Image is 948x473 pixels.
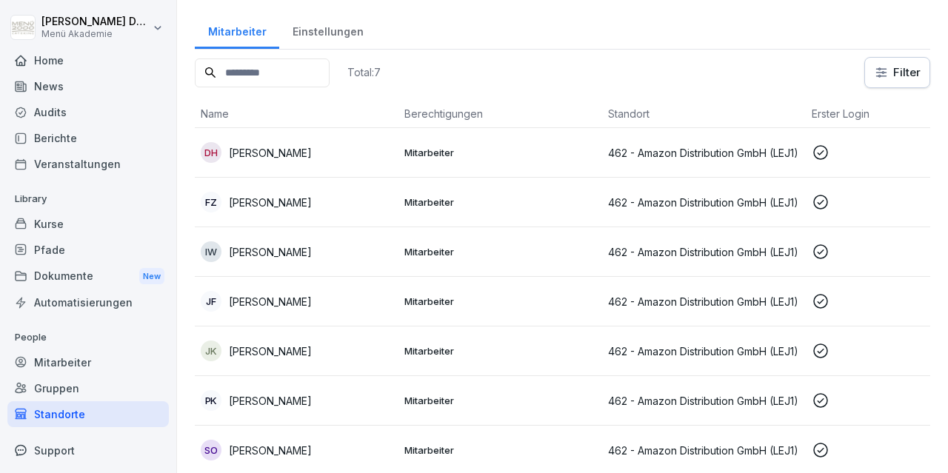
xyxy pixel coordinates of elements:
[195,11,279,49] a: Mitarbeiter
[7,211,169,237] a: Kurse
[398,100,602,128] th: Berechtigungen
[7,187,169,211] p: Library
[41,29,150,39] p: Menü Akademie
[229,343,312,359] p: [PERSON_NAME]
[7,73,169,99] a: News
[279,11,376,49] a: Einstellungen
[229,393,312,409] p: [PERSON_NAME]
[201,291,221,312] div: JF
[7,326,169,349] p: People
[608,195,800,210] p: 462 - Amazon Distribution GmbH (LEJ1)
[7,401,169,427] a: Standorte
[139,268,164,285] div: New
[229,294,312,309] p: [PERSON_NAME]
[608,244,800,260] p: 462 - Amazon Distribution GmbH (LEJ1)
[201,390,221,411] div: PK
[7,437,169,463] div: Support
[602,100,806,128] th: Standort
[608,393,800,409] p: 462 - Amazon Distribution GmbH (LEJ1)
[41,16,150,28] p: [PERSON_NAME] Deiß
[7,47,169,73] a: Home
[7,125,169,151] a: Berichte
[229,145,312,161] p: [PERSON_NAME]
[608,294,800,309] p: 462 - Amazon Distribution GmbH (LEJ1)
[7,263,169,290] div: Dokumente
[229,244,312,260] p: [PERSON_NAME]
[7,99,169,125] a: Audits
[7,263,169,290] a: DokumenteNew
[404,344,596,358] p: Mitarbeiter
[404,295,596,308] p: Mitarbeiter
[404,394,596,407] p: Mitarbeiter
[865,58,929,87] button: Filter
[7,237,169,263] a: Pfade
[195,100,398,128] th: Name
[608,343,800,359] p: 462 - Amazon Distribution GmbH (LEJ1)
[7,349,169,375] a: Mitarbeiter
[229,443,312,458] p: [PERSON_NAME]
[404,195,596,209] p: Mitarbeiter
[7,289,169,315] a: Automatisierungen
[7,375,169,401] a: Gruppen
[7,151,169,177] a: Veranstaltungen
[608,443,800,458] p: 462 - Amazon Distribution GmbH (LEJ1)
[347,65,381,79] p: Total: 7
[404,245,596,258] p: Mitarbeiter
[608,145,800,161] p: 462 - Amazon Distribution GmbH (LEJ1)
[201,440,221,460] div: SO
[201,341,221,361] div: JK
[874,65,921,80] div: Filter
[201,241,221,262] div: IW
[404,146,596,159] p: Mitarbeiter
[229,195,312,210] p: [PERSON_NAME]
[404,443,596,457] p: Mitarbeiter
[201,142,221,163] div: DH
[201,192,221,212] div: FZ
